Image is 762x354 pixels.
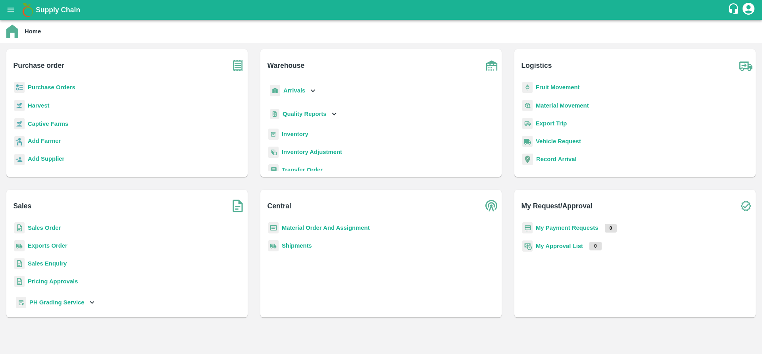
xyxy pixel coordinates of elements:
[6,25,18,38] img: home
[267,200,291,212] b: Central
[14,154,25,165] img: supplier
[14,136,25,148] img: farmer
[29,299,85,306] b: PH Grading Service
[282,131,308,137] a: Inventory
[28,154,64,165] a: Add Supplier
[28,156,64,162] b: Add Supplier
[521,200,593,212] b: My Request/Approval
[28,138,61,144] b: Add Farmer
[536,225,598,231] a: My Payment Requests
[14,100,25,112] img: harvest
[727,3,741,17] div: customer-support
[16,297,26,308] img: whTracker
[268,222,279,234] img: centralMaterial
[14,276,25,287] img: sales
[522,136,533,147] img: vehicle
[522,118,533,129] img: delivery
[28,225,61,231] a: Sales Order
[536,138,581,144] a: Vehicle Request
[522,154,533,165] img: recordArrival
[522,82,533,93] img: fruit
[736,196,756,216] img: check
[268,106,339,122] div: Quality Reports
[20,2,36,18] img: logo
[2,1,20,19] button: open drawer
[521,60,552,71] b: Logistics
[268,146,279,158] img: inventory
[536,120,567,127] a: Export Trip
[13,60,64,71] b: Purchase order
[267,60,305,71] b: Warehouse
[741,2,756,18] div: account of current user
[28,260,67,267] a: Sales Enquiry
[536,102,589,109] a: Material Movement
[28,278,78,285] a: Pricing Approvals
[268,82,317,100] div: Arrivals
[28,242,67,249] a: Exports Order
[14,82,25,93] img: reciept
[228,56,248,75] img: purchase
[28,121,68,127] a: Captive Farms
[268,129,279,140] img: whInventory
[36,4,727,15] a: Supply Chain
[536,84,580,90] a: Fruit Movement
[14,240,25,252] img: shipments
[13,200,32,212] b: Sales
[536,243,583,249] a: My Approval List
[736,56,756,75] img: truck
[14,118,25,130] img: harvest
[14,258,25,269] img: sales
[589,242,602,250] p: 0
[482,196,502,216] img: central
[28,84,75,90] a: Purchase Orders
[25,28,41,35] b: Home
[482,56,502,75] img: warehouse
[268,240,279,252] img: shipments
[283,111,327,117] b: Quality Reports
[28,137,61,147] a: Add Farmer
[282,242,312,249] a: Shipments
[228,196,248,216] img: soSales
[536,156,577,162] a: Record Arrival
[14,222,25,234] img: sales
[14,294,96,312] div: PH Grading Service
[282,149,342,155] a: Inventory Adjustment
[270,85,280,96] img: whArrival
[36,6,80,14] b: Supply Chain
[522,222,533,234] img: payment
[283,87,305,94] b: Arrivals
[282,225,370,231] a: Material Order And Assignment
[268,164,279,176] img: whTransfer
[522,100,533,112] img: material
[28,102,49,109] a: Harvest
[605,224,617,233] p: 0
[282,167,323,173] a: Transfer Order
[270,109,279,119] img: qualityReport
[522,240,533,252] img: approval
